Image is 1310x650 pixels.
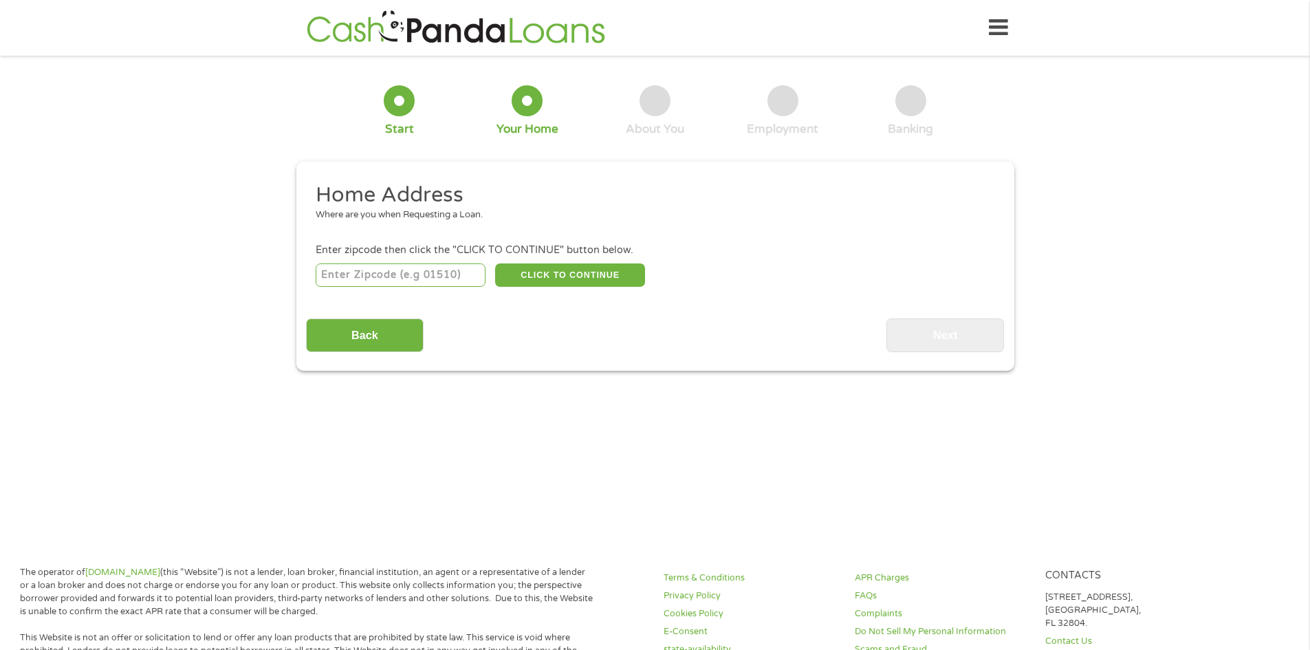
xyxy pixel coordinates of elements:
img: GetLoanNow Logo [303,8,609,47]
a: Privacy Policy [664,589,838,603]
a: Do Not Sell My Personal Information [855,625,1029,638]
a: Cookies Policy [664,607,838,620]
p: The operator of (this “Website”) is not a lender, loan broker, financial institution, an agent or... [20,566,593,618]
div: About You [626,122,684,137]
a: [DOMAIN_NAME] [85,567,160,578]
div: Employment [747,122,818,137]
div: Enter zipcode then click the "CLICK TO CONTINUE" button below. [316,243,994,258]
button: CLICK TO CONTINUE [495,263,645,287]
div: Banking [888,122,933,137]
a: Complaints [855,607,1029,620]
div: Where are you when Requesting a Loan. [316,208,984,222]
div: Start [385,122,414,137]
h4: Contacts [1045,570,1220,583]
a: FAQs [855,589,1029,603]
div: Your Home [496,122,558,137]
input: Enter Zipcode (e.g 01510) [316,263,485,287]
a: E-Consent [664,625,838,638]
p: [STREET_ADDRESS], [GEOGRAPHIC_DATA], FL 32804. [1045,591,1220,630]
h2: Home Address [316,182,984,209]
a: Terms & Conditions [664,572,838,585]
a: APR Charges [855,572,1029,585]
input: Back [306,318,424,352]
input: Next [886,318,1004,352]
